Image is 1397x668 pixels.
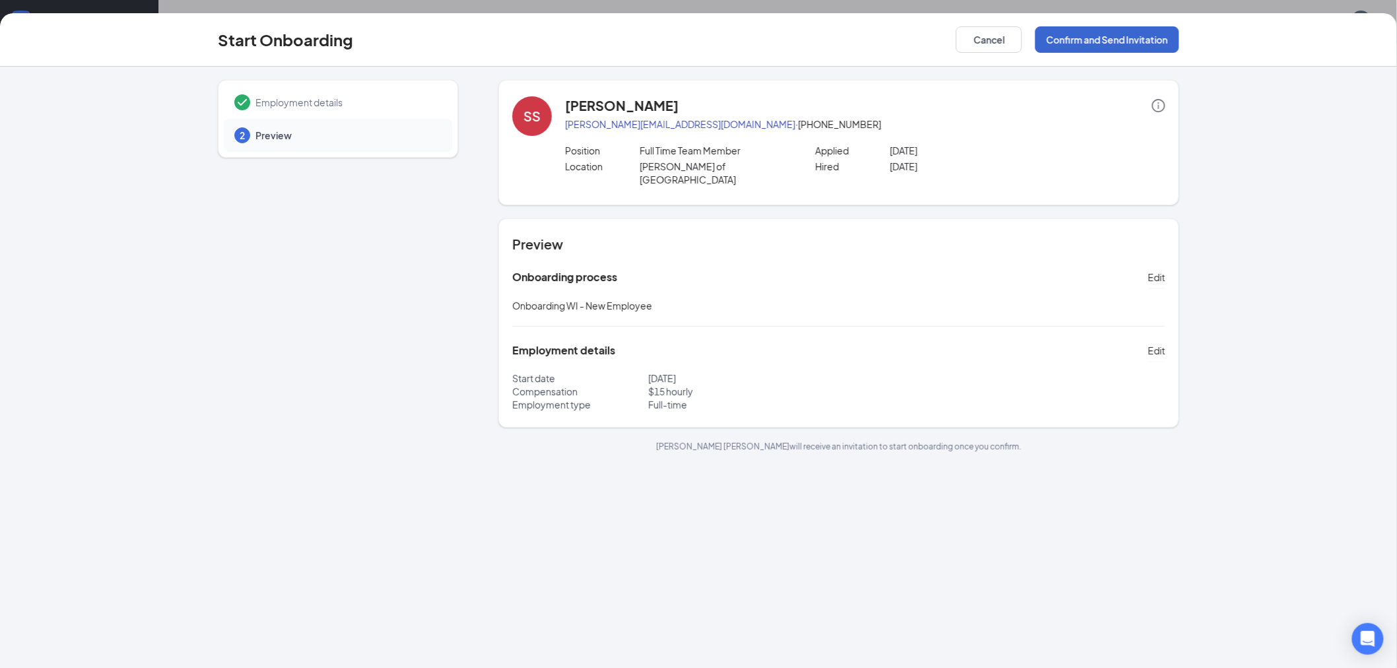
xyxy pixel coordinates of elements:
[240,129,245,142] span: 2
[512,343,615,358] h5: Employment details
[648,372,839,385] p: [DATE]
[1148,271,1165,284] span: Edit
[512,300,652,312] span: Onboarding WI - New Employee
[256,96,439,109] span: Employment details
[648,385,839,398] p: $ 15 hourly
[498,441,1179,452] p: [PERSON_NAME] [PERSON_NAME] will receive an invitation to start onboarding once you confirm.
[524,107,541,125] div: SS
[1152,99,1165,112] span: info-circle
[234,94,250,110] svg: Checkmark
[640,144,790,157] p: Full Time Team Member
[815,144,891,157] p: Applied
[512,372,648,385] p: Start date
[1035,26,1179,53] button: Confirm and Send Invitation
[1148,344,1165,357] span: Edit
[640,160,790,186] p: [PERSON_NAME] of [GEOGRAPHIC_DATA]
[512,270,617,284] h5: Onboarding process
[565,160,640,173] p: Location
[565,118,796,130] a: [PERSON_NAME][EMAIL_ADDRESS][DOMAIN_NAME]
[565,96,679,115] h4: [PERSON_NAME]
[512,235,1165,253] h4: Preview
[890,144,1040,157] p: [DATE]
[1148,267,1165,288] button: Edit
[565,144,640,157] p: Position
[815,160,891,173] p: Hired
[256,129,439,142] span: Preview
[512,385,648,398] p: Compensation
[956,26,1022,53] button: Cancel
[218,28,353,51] h3: Start Onboarding
[648,398,839,411] p: Full-time
[1352,623,1384,655] div: Open Intercom Messenger
[1148,340,1165,361] button: Edit
[890,160,1040,173] p: [DATE]
[565,117,1165,131] p: · [PHONE_NUMBER]
[512,398,648,411] p: Employment type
